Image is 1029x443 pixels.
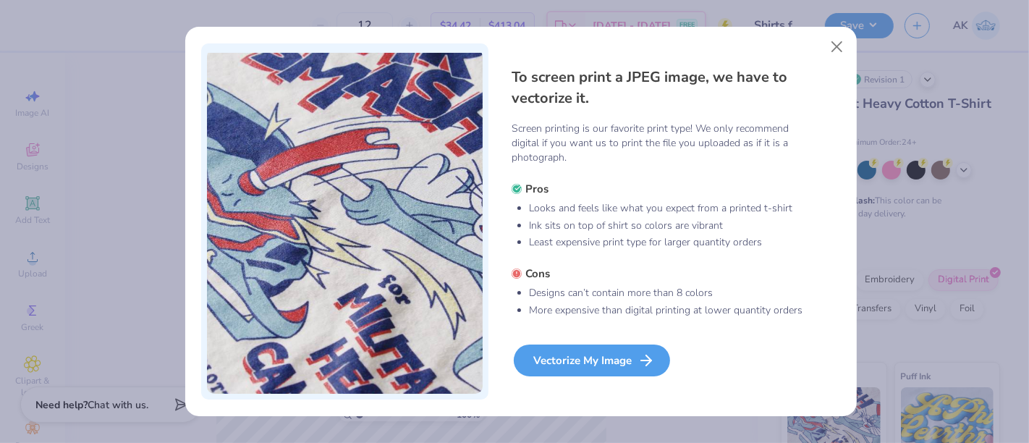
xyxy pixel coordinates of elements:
div: Vectorize My Image [514,345,670,376]
h5: Pros [512,182,804,196]
li: More expensive than digital printing at lower quantity orders [529,303,804,318]
h4: To screen print a JPEG image, we have to vectorize it. [512,67,804,109]
li: Ink sits on top of shirt so colors are vibrant [529,219,804,233]
li: Least expensive print type for larger quantity orders [529,235,804,250]
li: Designs can’t contain more than 8 colors [529,286,804,300]
li: Looks and feels like what you expect from a printed t-shirt [529,201,804,216]
h5: Cons [512,266,804,281]
p: Screen printing is our favorite print type! We only recommend digital if you want us to print the... [512,122,804,165]
button: Close [823,33,850,61]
